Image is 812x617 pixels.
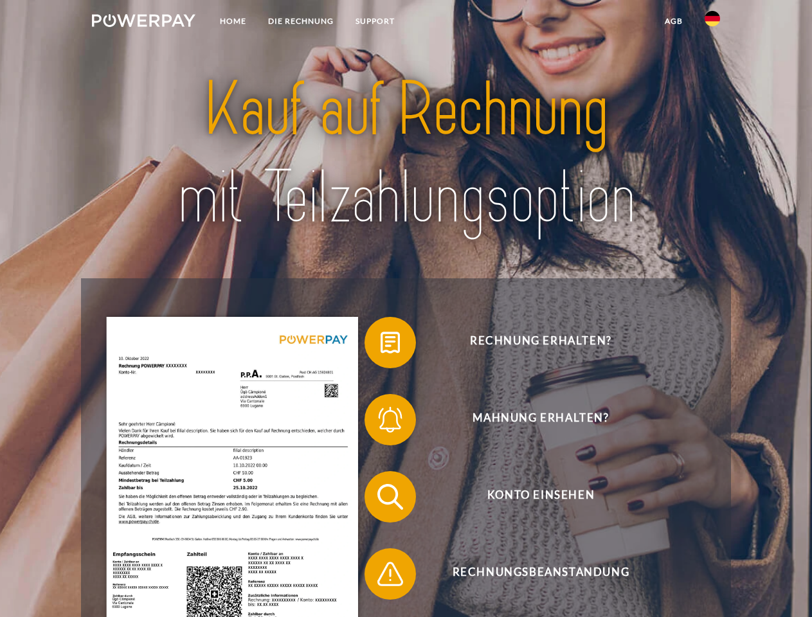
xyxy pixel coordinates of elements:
img: qb_warning.svg [374,558,406,590]
a: SUPPORT [345,10,406,33]
img: qb_search.svg [374,481,406,513]
img: logo-powerpay-white.svg [92,14,195,27]
a: DIE RECHNUNG [257,10,345,33]
img: de [705,11,720,26]
a: Home [209,10,257,33]
img: qb_bill.svg [374,326,406,359]
button: Konto einsehen [365,471,699,523]
button: Rechnungsbeanstandung [365,548,699,600]
span: Mahnung erhalten? [383,394,698,445]
img: qb_bell.svg [374,404,406,436]
span: Rechnungsbeanstandung [383,548,698,600]
span: Rechnung erhalten? [383,317,698,368]
button: Rechnung erhalten? [365,317,699,368]
img: title-powerpay_de.svg [123,62,689,246]
a: agb [654,10,694,33]
button: Mahnung erhalten? [365,394,699,445]
span: Konto einsehen [383,471,698,523]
